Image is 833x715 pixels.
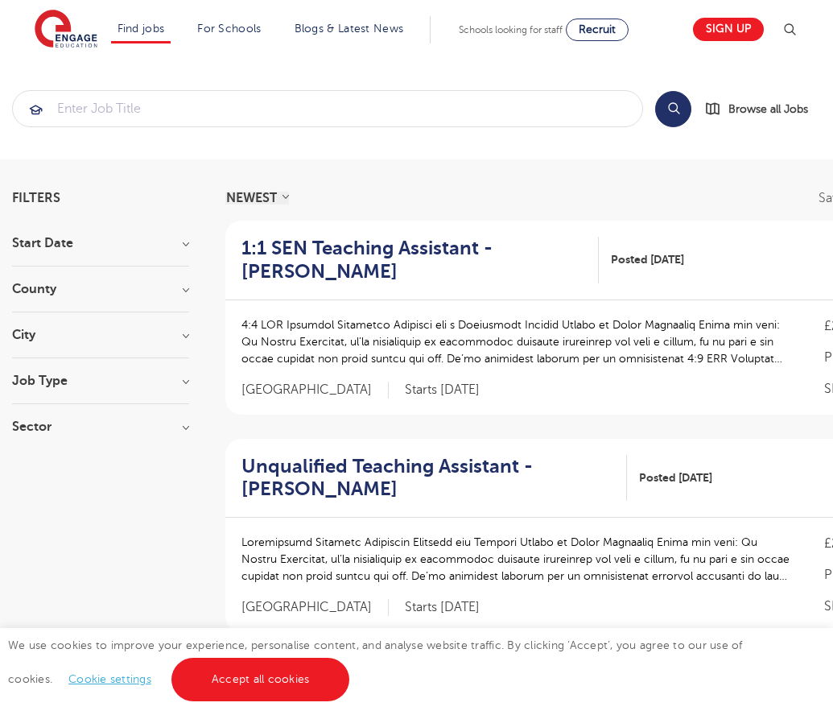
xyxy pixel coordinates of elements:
span: [GEOGRAPHIC_DATA] [241,599,389,616]
input: Submit [13,91,642,126]
a: 1:1 SEN Teaching Assistant - [PERSON_NAME] [241,237,599,283]
a: For Schools [197,23,261,35]
p: Loremipsumd Sitametc Adipiscin Elitsedd eiu Tempori Utlabo et Dolor Magnaaliq Enima min veni: Qu ... [241,534,792,585]
a: Blogs & Latest News [295,23,404,35]
img: Engage Education [35,10,97,50]
a: Unqualified Teaching Assistant - [PERSON_NAME] [241,455,627,502]
h2: Unqualified Teaching Assistant - [PERSON_NAME] [241,455,614,502]
a: Accept all cookies [171,658,350,701]
a: Sign up [693,18,764,41]
span: We use cookies to improve your experience, personalise content, and analyse website traffic. By c... [8,639,743,685]
span: Schools looking for staff [459,24,563,35]
button: Search [655,91,691,127]
p: 4:4 LOR Ipsumdol Sitametco Adipisci eli s Doeiusmodt Incidid Utlabo et Dolor Magnaaliq Enima min ... [241,316,792,367]
h3: Job Type [12,374,189,387]
div: Submit [12,90,643,127]
span: Posted [DATE] [639,469,712,486]
span: [GEOGRAPHIC_DATA] [241,382,389,399]
a: Recruit [566,19,629,41]
p: Starts [DATE] [405,599,480,616]
a: Find jobs [118,23,165,35]
h3: Start Date [12,237,189,250]
p: Starts [DATE] [405,382,480,399]
h3: County [12,283,189,296]
h2: 1:1 SEN Teaching Assistant - [PERSON_NAME] [241,237,586,283]
a: Browse all Jobs [704,100,821,118]
h3: Sector [12,420,189,433]
h3: City [12,329,189,341]
span: Browse all Jobs [728,100,808,118]
a: Cookie settings [68,673,151,685]
span: Posted [DATE] [611,251,684,268]
span: Filters [12,192,60,205]
span: Recruit [579,23,616,35]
